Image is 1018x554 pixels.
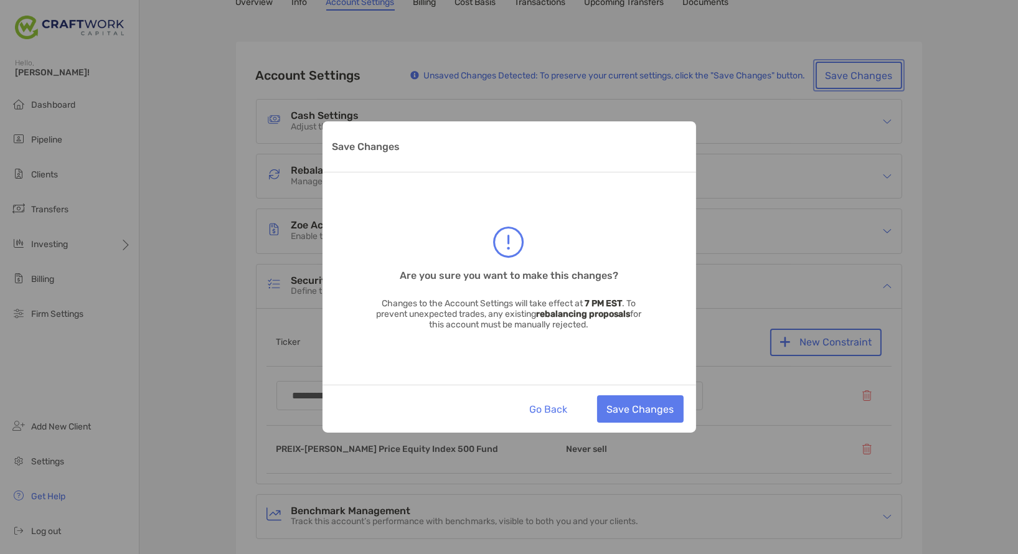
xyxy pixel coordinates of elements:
[332,139,400,154] p: Save Changes
[597,395,684,423] button: Save Changes
[585,298,623,309] strong: 7 PM EST
[375,298,643,330] p: Changes to the Account Settings will take effect at . To prevent unexpected trades, any existing ...
[537,309,631,319] strong: rebalancing proposals
[323,121,696,433] div: Save Changes
[520,395,577,423] button: Go Back
[400,268,618,283] h3: Are you sure you want to make this changes?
